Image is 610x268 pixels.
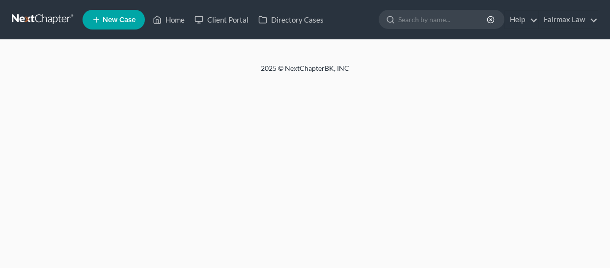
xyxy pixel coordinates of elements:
a: Fairmax Law [539,11,598,29]
span: New Case [103,16,136,24]
input: Search by name... [398,10,488,29]
a: Directory Cases [253,11,329,29]
a: Home [148,11,190,29]
div: 2025 © NextChapterBK, INC [25,63,585,81]
a: Help [505,11,538,29]
a: Client Portal [190,11,253,29]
